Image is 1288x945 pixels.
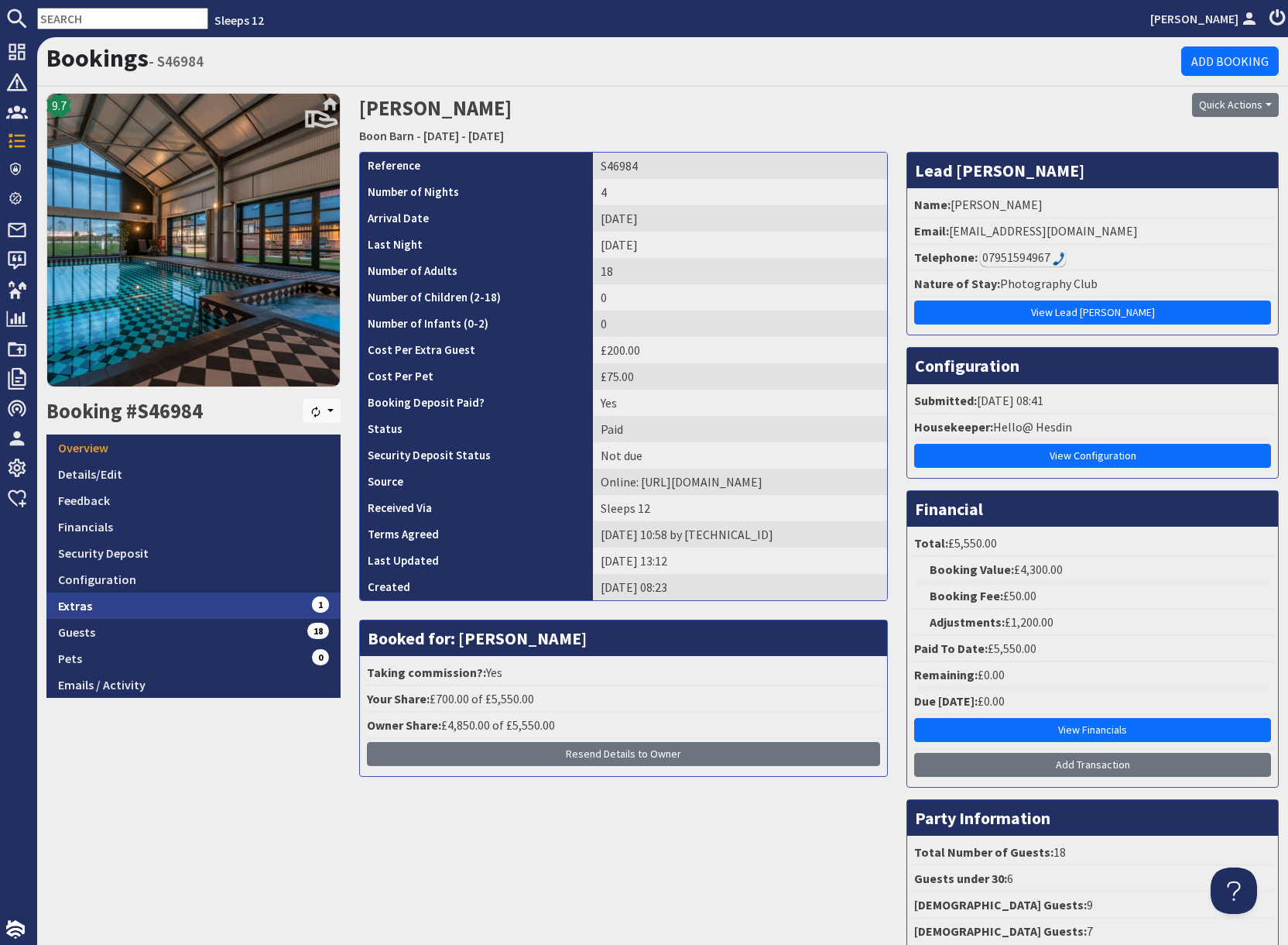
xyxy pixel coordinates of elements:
[911,557,1274,583] li: £4,300.00
[911,583,1274,610] li: £50.00
[914,753,1271,777] a: Add Transaction
[911,840,1274,866] li: 18
[911,271,1274,297] li: Photography Club
[360,284,593,311] th: Number of Children (2-18)
[367,742,880,766] button: Resend Details to Owner
[360,416,593,442] th: Status
[593,179,887,205] td: 4
[914,223,949,239] strong: Email:
[593,232,887,258] td: [DATE]
[914,844,1053,860] strong: Total Number of Guests:
[360,574,593,600] th: Created
[360,548,593,574] th: Last Updated
[46,619,341,645] a: Guests18
[46,593,341,619] a: Extras1
[593,442,887,469] td: Not due
[914,197,951,212] strong: Name:
[914,301,1271,325] a: View Lead [PERSON_NAME]
[593,548,887,574] td: [DATE] 13:12
[360,390,593,416] th: Booking Deposit Paid?
[911,192,1274,218] li: [PERSON_NAME]
[914,897,1087,912] strong: [DEMOGRAPHIC_DATA] Guests:
[911,866,1274,892] li: 6
[52,96,67,115] span: 9.7
[911,531,1274,557] li: £5,550.00
[593,495,887,521] td: Sleeps 12
[593,574,887,600] td: [DATE] 08:23
[312,649,329,665] span: 0
[593,416,887,442] td: Paid
[593,205,887,232] td: [DATE]
[911,689,1274,715] li: £0.00
[46,93,341,387] img: Boon Barn's icon
[367,665,486,680] strong: Taking commission?:
[930,562,1014,577] strong: Booking Value:
[1150,9,1260,28] a: [PERSON_NAME]
[307,623,329,638] span: 18
[360,620,887,656] h3: Booked for: [PERSON_NAME]
[46,461,341,487] a: Details/Edit
[46,645,341,672] a: Pets0
[907,153,1278,188] h3: Lead [PERSON_NAME]
[930,588,1003,603] strong: Booking Fee:
[914,718,1271,742] a: View Financials
[593,337,887,363] td: £200.00
[360,363,593,390] th: Cost Per Pet
[360,258,593,284] th: Number of Adults
[911,662,1274,689] li: £0.00
[37,8,208,29] input: SEARCH
[914,276,1000,291] strong: Nature of Stay:
[46,487,341,514] a: Feedback
[914,693,978,709] strong: Due [DATE]:
[360,205,593,232] th: Arrival Date
[312,596,329,612] span: 1
[360,521,593,548] th: Terms Agreed
[914,393,977,408] strong: Submitted:
[367,717,441,733] strong: Owner Share:
[593,311,887,337] td: 0
[911,414,1274,441] li: Hello@ Hesdin
[907,800,1278,836] h3: Party Information
[46,540,341,566] a: Security Deposit
[593,390,887,416] td: Yes
[566,747,681,761] span: Resend Details to Owner
[914,667,978,682] strong: Remaining:
[914,419,993,435] strong: Housekeeper:
[439,530,451,542] i: Agreements were checked at the time of signing booking terms:<br>- I AGREE to let Sleeps12.com Li...
[423,128,504,143] a: [DATE] - [DATE]
[914,444,1271,468] a: View Configuration
[911,388,1274,414] li: [DATE] 08:41
[907,491,1278,527] h3: Financial
[416,128,421,143] span: -
[360,153,593,179] th: Reference
[6,920,25,939] img: staytech_i_w-64f4e8e9ee0a9c174fd5317b4b171b261742d2d393467e5bdba4413f4f884c10.svg
[46,514,341,540] a: Financials
[1181,46,1279,76] a: Add Booking
[914,641,988,656] strong: Paid To Date:
[911,610,1274,636] li: £1,200.00
[367,691,430,706] strong: Your Share:
[364,713,883,739] li: £4,850.00 of £5,550.00
[914,923,1087,939] strong: [DEMOGRAPHIC_DATA] Guests:
[364,660,883,686] li: Yes
[914,535,948,551] strong: Total:
[980,248,1066,266] div: Call: 07951594967
[360,337,593,363] th: Cost Per Extra Guest
[914,871,1007,886] strong: Guests under 30:
[360,232,593,258] th: Last Night
[360,311,593,337] th: Number of Infants (0-2)
[364,686,883,713] li: £700.00 of £5,550.00
[1053,252,1065,266] img: hfpfyWBK5wQHBAGPgDf9c6qAYOxxMAAAAASUVORK5CYII=
[593,363,887,390] td: £75.00
[593,258,887,284] td: 18
[360,179,593,205] th: Number of Nights
[46,672,341,698] a: Emails / Activity
[911,218,1274,245] li: [EMAIL_ADDRESS][DOMAIN_NAME]
[593,284,887,311] td: 0
[914,249,978,265] strong: Telephone:
[214,12,264,28] a: Sleeps 12
[1192,93,1279,117] button: Quick Actions
[593,521,887,548] td: [DATE] 10:58 by [TECHNICAL_ID]
[907,348,1278,383] h3: Configuration
[593,469,887,495] td: Online: https://www.google.com/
